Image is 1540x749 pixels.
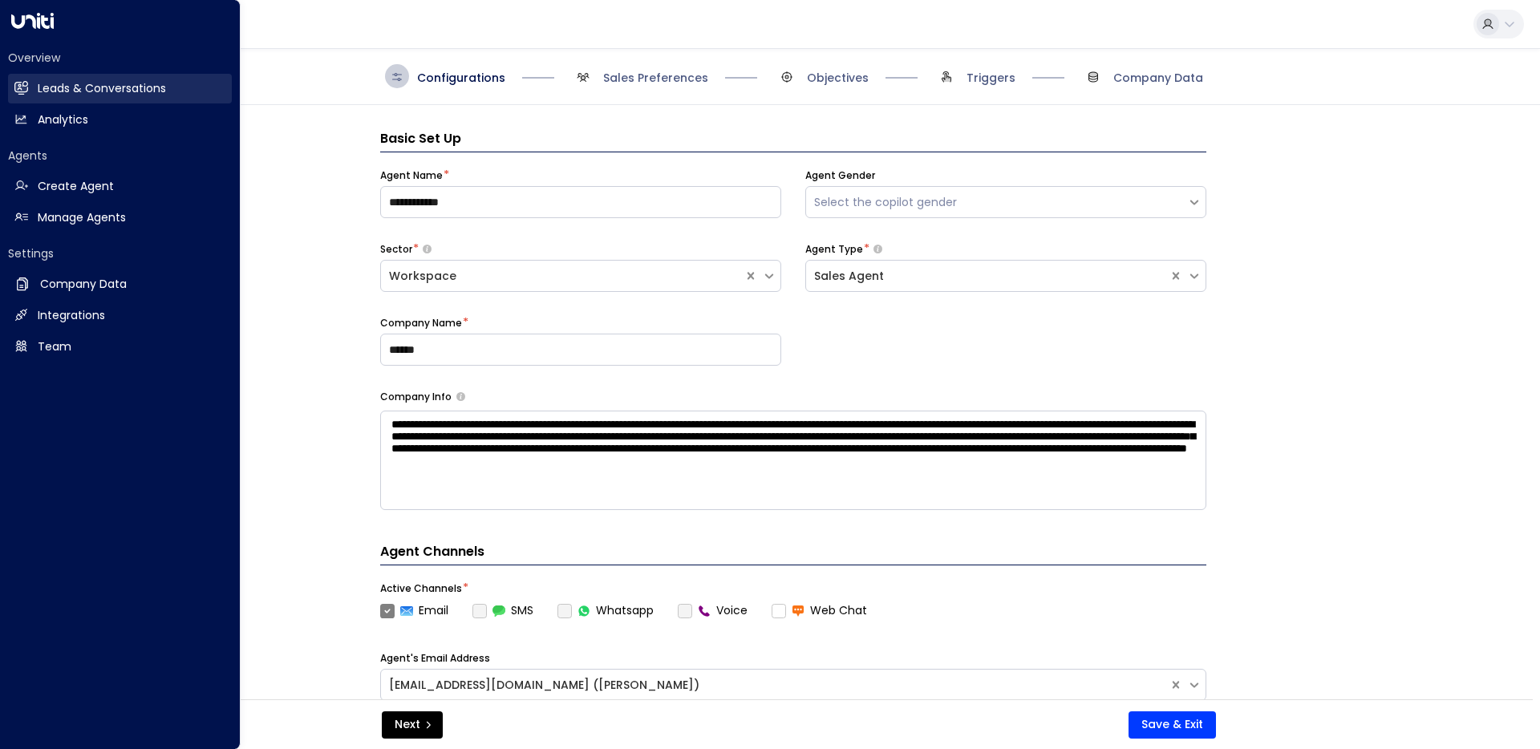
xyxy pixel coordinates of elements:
[873,244,882,254] button: Select whether your copilot will handle inquiries directly from leads or from brokers representin...
[8,172,232,201] a: Create Agent
[805,242,863,257] label: Agent Type
[8,245,232,261] h2: Settings
[382,711,443,739] button: Next
[38,80,166,97] h2: Leads & Conversations
[456,392,465,401] button: Provide a brief overview of your company, including your industry, products or services, and any ...
[38,178,114,195] h2: Create Agent
[380,651,490,666] label: Agent's Email Address
[807,70,869,86] span: Objectives
[38,307,105,324] h2: Integrations
[423,244,432,254] button: Select whether your copilot will handle inquiries directly from leads or from brokers representin...
[38,209,126,226] h2: Manage Agents
[772,602,867,619] label: Web Chat
[814,194,1179,211] div: Select the copilot gender
[417,70,505,86] span: Configurations
[38,111,88,128] h2: Analytics
[380,390,452,404] label: Company Info
[8,203,232,233] a: Manage Agents
[380,242,412,257] label: Sector
[8,269,232,299] a: Company Data
[389,268,736,285] div: Workspace
[603,70,708,86] span: Sales Preferences
[8,148,232,164] h2: Agents
[967,70,1015,86] span: Triggers
[557,602,654,619] label: Whatsapp
[472,602,533,619] label: SMS
[678,602,748,619] div: To activate this channel, please go to the Integrations page
[380,602,448,619] label: Email
[8,50,232,66] h2: Overview
[1113,70,1203,86] span: Company Data
[805,168,875,183] label: Agent Gender
[389,677,1161,694] div: [EMAIL_ADDRESS][DOMAIN_NAME] ([PERSON_NAME])
[8,301,232,330] a: Integrations
[678,602,748,619] label: Voice
[8,332,232,362] a: Team
[472,602,533,619] div: To activate this channel, please go to the Integrations page
[557,602,654,619] div: To activate this channel, please go to the Integrations page
[814,268,1161,285] div: Sales Agent
[8,74,232,103] a: Leads & Conversations
[380,168,443,183] label: Agent Name
[380,316,462,330] label: Company Name
[380,581,462,596] label: Active Channels
[8,105,232,135] a: Analytics
[380,129,1206,152] h3: Basic Set Up
[380,542,1206,565] h4: Agent Channels
[1129,711,1216,739] button: Save & Exit
[40,276,127,293] h2: Company Data
[38,338,71,355] h2: Team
